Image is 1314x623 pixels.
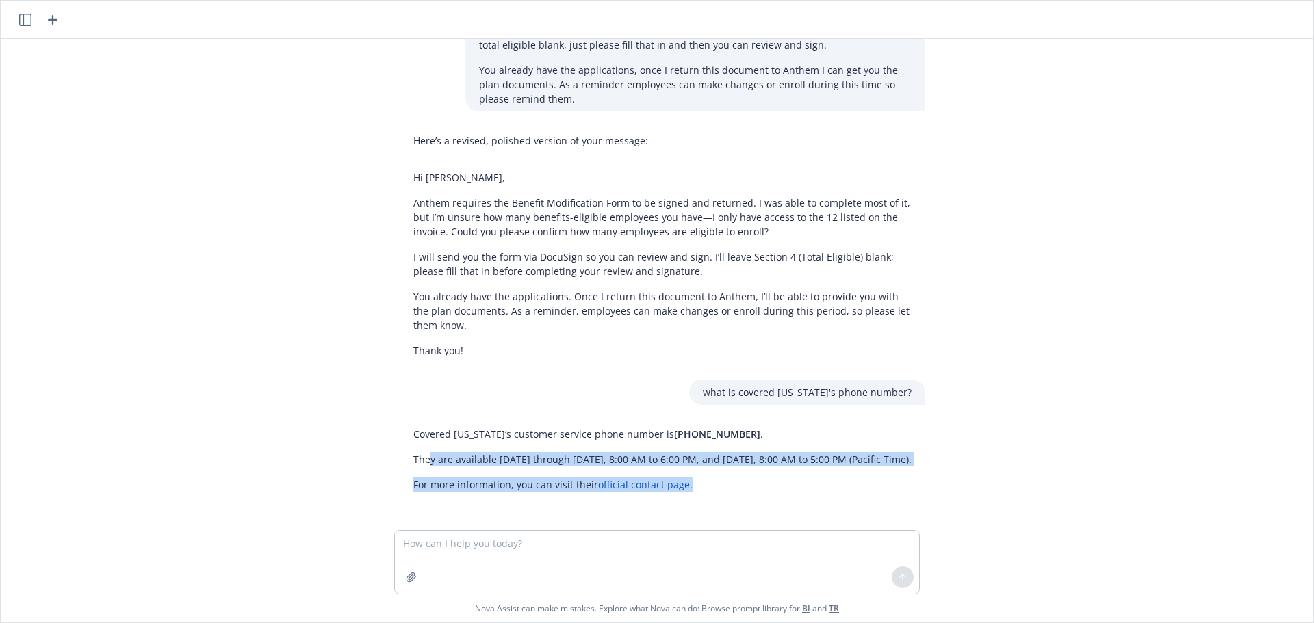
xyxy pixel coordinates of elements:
[413,343,912,358] p: Thank you!
[829,602,839,614] a: TR
[413,196,912,239] p: Anthem requires the Benefit Modification Form to be signed and returned. I was able to complete m...
[413,427,912,441] p: Covered [US_STATE]’s customer service phone number is .
[413,452,912,466] p: They are available [DATE] through [DATE], 8:00 AM to 6:00 PM, and [DATE], 8:00 AM to 5:00 PM (Pac...
[703,385,912,399] p: what is covered [US_STATE]'s phone number?
[413,250,912,278] p: I will send you the form via DocuSign so you can review and sign. I’ll leave Section 4 (Total Eli...
[802,602,810,614] a: BI
[475,594,839,622] span: Nova Assist can make mistakes. Explore what Nova can do: Browse prompt library for and
[479,63,912,106] p: You already have the applications, once I return this document to Anthem I can get you the plan d...
[413,170,912,185] p: Hi [PERSON_NAME],
[674,427,760,440] span: [PHONE_NUMBER]
[598,478,690,491] a: official contact page
[413,133,912,148] p: Here’s a revised, polished version of your message:
[413,477,912,492] p: For more information, you can visit their .
[413,289,912,332] p: You already have the applications. Once I return this document to Anthem, I’ll be able to provide...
